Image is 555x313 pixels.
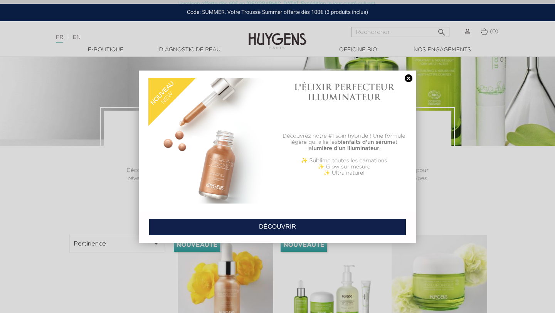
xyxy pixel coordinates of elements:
p: ✨ Glow sur mesure [281,164,407,170]
b: lumière d'un illuminateur [312,146,379,151]
p: ✨ Ultra naturel [281,170,407,176]
p: ✨ Sublime toutes les carnations [281,158,407,164]
a: DÉCOUVRIR [149,219,406,236]
h1: L'ÉLIXIR PERFECTEUR ILLUMINATEUR [281,82,407,103]
b: bienfaits d'un sérum [337,140,392,145]
p: Découvrez notre #1 soin hybride ! Une formule légère qui allie les et la . [281,133,407,151]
